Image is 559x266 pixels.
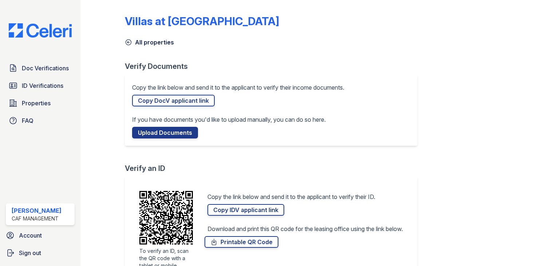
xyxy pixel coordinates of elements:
[207,204,284,216] a: Copy IDV applicant link
[22,116,33,125] span: FAQ
[12,215,62,222] div: CAF Management
[125,38,174,47] a: All properties
[207,192,375,201] p: Copy the link below and send it to the applicant to verify their ID.
[3,246,78,260] a: Sign out
[132,127,198,138] a: Upload Documents
[19,231,42,240] span: Account
[6,61,75,75] a: Doc Verifications
[22,64,69,73] span: Doc Verifications
[22,99,51,107] span: Properties
[132,83,344,92] p: Copy the link below and send it to the applicant to verify their income documents.
[125,163,423,173] div: Verify an ID
[125,61,423,71] div: Verify Documents
[3,23,78,38] img: CE_Logo_Blue-a8612792a0a2168367f1c8372b55b34899dd931a85d93a1a3d3e32e68fde9ad4.png
[19,249,41,257] span: Sign out
[205,236,278,248] a: Printable QR Code
[12,206,62,215] div: [PERSON_NAME]
[22,81,63,90] span: ID Verifications
[3,228,78,243] a: Account
[132,115,326,124] p: If you have documents you'd like to upload manually, you can do so here.
[6,113,75,128] a: FAQ
[125,15,279,28] div: Villas at [GEOGRAPHIC_DATA]
[6,96,75,110] a: Properties
[132,95,215,106] a: Copy DocV applicant link
[207,224,403,233] p: Download and print this QR code for the leasing office using the link below.
[6,78,75,93] a: ID Verifications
